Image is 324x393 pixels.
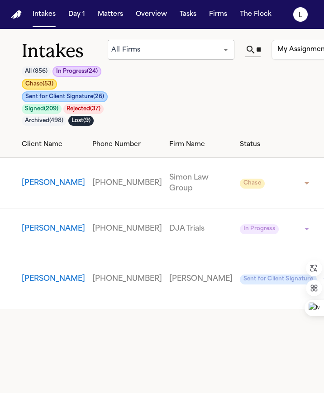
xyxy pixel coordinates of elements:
[169,140,233,149] div: Firm Name
[22,223,85,234] button: View details for Luis Hernandez
[240,275,317,284] span: Sent for Client Signature
[169,223,233,234] a: View details for Luis Hernandez
[63,104,104,114] button: Rejected(37)
[205,6,231,23] button: Firms
[299,12,302,19] text: L
[11,10,22,19] a: Home
[22,178,85,189] button: View details for Dominga Benito
[111,47,140,53] span: All Firms
[169,274,233,284] a: View details for William Penaloza
[94,6,127,23] button: Matters
[22,116,67,126] button: Archived(498)
[92,178,162,189] a: View details for Dominga Benito
[11,10,22,19] img: Finch Logo
[22,274,85,284] button: View details for William Penaloza
[22,40,108,62] h1: Intakes
[240,177,312,189] div: Update intake status
[52,66,101,77] button: In Progress(24)
[132,6,171,23] button: Overview
[68,116,94,126] button: Lost(9)
[22,79,57,90] button: Chase(53)
[92,223,162,234] a: View details for Luis Hernandez
[22,91,108,102] button: Sent for Client Signature(26)
[22,140,85,149] div: Client Name
[92,274,162,284] a: View details for William Penaloza
[22,104,62,114] button: Signed(209)
[240,223,312,235] div: Update intake status
[29,6,59,23] button: Intakes
[92,140,162,149] div: Phone Number
[176,6,200,23] button: Tasks
[65,6,89,23] button: Day 1
[236,6,275,23] button: The Flock
[240,224,279,234] span: In Progress
[169,172,233,194] a: View details for Dominga Benito
[240,179,265,189] span: Chase
[22,66,51,77] button: All (856)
